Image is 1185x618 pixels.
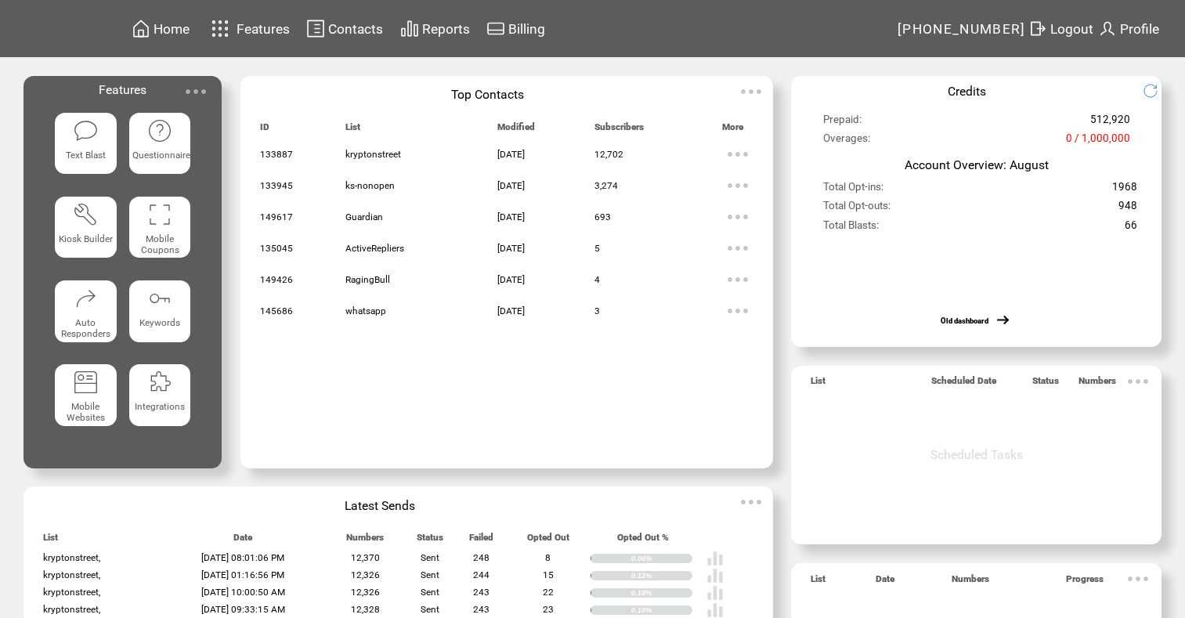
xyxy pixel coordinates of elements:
span: Reports [422,21,470,37]
img: poll%20-%20white.svg [706,550,724,567]
span: Keywords [139,317,180,328]
span: Subscribers [594,121,644,139]
span: Date [233,532,252,550]
img: home.svg [132,19,150,38]
span: Contacts [328,21,383,37]
span: Overages: [823,132,870,151]
span: Questionnaire [132,150,190,161]
div: 0.19% [631,605,693,615]
a: Profile [1096,16,1162,41]
img: ellypsis.svg [722,201,753,233]
span: Progress [1066,573,1104,591]
img: ellypsis.svg [1122,366,1154,397]
img: keywords.svg [147,286,172,311]
img: contacts.svg [306,19,325,38]
span: Logout [1050,21,1093,37]
span: 243 [473,604,490,615]
span: [DATE] 08:01:06 PM [201,552,284,563]
span: [DATE] [497,180,525,191]
span: List [811,375,826,393]
img: ellypsis.svg [722,233,753,264]
span: 693 [594,211,611,222]
span: Numbers [952,573,989,591]
span: 12,326 [351,587,380,598]
span: Total Opt-outs: [823,200,891,219]
span: [DATE] [497,211,525,222]
span: ActiveRepliers [345,243,404,254]
img: exit.svg [1028,19,1047,38]
span: 1968 [1112,181,1137,200]
span: 145686 [260,305,293,316]
span: 248 [473,552,490,563]
a: Contacts [304,16,385,41]
img: ellypsis.svg [722,264,753,295]
span: [DATE] [497,274,525,285]
span: [DATE] [497,149,525,160]
span: 4 [594,274,600,285]
span: kryptonstreet [345,149,401,160]
span: 133887 [260,149,293,160]
a: Kiosk Builder [55,197,117,268]
span: List [43,532,58,550]
span: kryptonstreet, [43,587,100,598]
span: 8 [545,552,551,563]
span: [DATE] 10:00:50 AM [201,587,285,598]
span: [DATE] 01:16:56 PM [201,569,284,580]
img: chart.svg [400,19,419,38]
span: 3,274 [594,180,618,191]
div: 0.06% [631,554,693,563]
span: 12,326 [351,569,380,580]
span: Features [99,82,146,97]
span: 12,702 [594,149,623,160]
a: Auto Responders [55,280,117,352]
a: Reports [398,16,472,41]
img: creidtcard.svg [486,19,505,38]
span: 15 [543,569,554,580]
span: 12,370 [351,552,380,563]
span: ID [260,121,269,139]
span: 243 [473,587,490,598]
span: Integrations [135,401,185,412]
span: 12,328 [351,604,380,615]
img: ellypsis.svg [722,295,753,327]
span: [DATE] [497,305,525,316]
span: Credits [948,84,986,99]
span: Total Blasts: [823,219,879,238]
img: ellypsis.svg [722,170,753,201]
img: ellypsis.svg [180,76,211,107]
a: Mobile Coupons [129,197,191,268]
a: Home [129,16,192,41]
img: ellypsis.svg [735,486,767,518]
img: questionnaire.svg [147,118,172,143]
img: ellypsis.svg [1122,563,1154,595]
img: integrations.svg [147,370,172,395]
span: 23 [543,604,554,615]
a: Mobile Websites [55,364,117,435]
span: 0 / 1,000,000 [1066,132,1130,151]
img: features.svg [207,16,234,42]
span: 66 [1125,219,1137,238]
span: kryptonstreet, [43,569,100,580]
span: Billing [508,21,545,37]
span: Sent [421,552,439,563]
span: Features [237,21,290,37]
span: Mobile Websites [67,401,105,423]
span: kryptonstreet, [43,604,100,615]
span: Sent [421,604,439,615]
span: Top Contacts [451,87,524,102]
span: RagingBull [345,274,390,285]
a: Keywords [129,280,191,352]
span: Profile [1120,21,1159,37]
span: 135045 [260,243,293,254]
span: Text Blast [66,150,106,161]
img: coupons.svg [147,202,172,227]
span: Numbers [346,532,384,550]
span: 149426 [260,274,293,285]
span: More [722,121,743,139]
span: Guardian [345,211,383,222]
span: ks-nonopen [345,180,395,191]
a: Billing [484,16,547,41]
span: Kiosk Builder [59,233,113,244]
img: profile.svg [1098,19,1117,38]
a: Questionnaire [129,113,191,184]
